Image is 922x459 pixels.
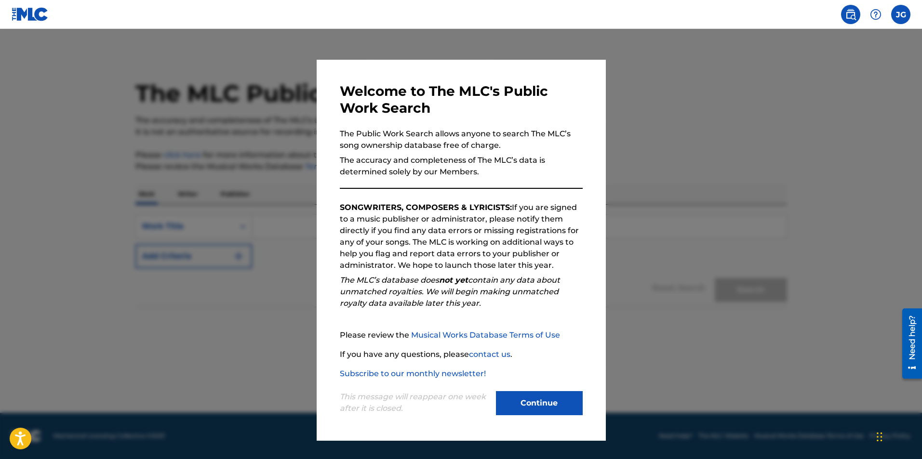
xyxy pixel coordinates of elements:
div: Drag [877,422,882,451]
h3: Welcome to The MLC's Public Work Search [340,83,583,117]
div: User Menu [891,5,910,24]
p: If you are signed to a music publisher or administrator, please notify them directly if you find ... [340,202,583,271]
a: Subscribe to our monthly newsletter! [340,369,486,378]
img: search [845,9,856,20]
p: The Public Work Search allows anyone to search The MLC’s song ownership database free of charge. [340,128,583,151]
a: contact us [469,350,510,359]
iframe: Resource Center [895,305,922,382]
img: help [870,9,882,20]
button: Continue [496,391,583,415]
em: The MLC’s database does contain any data about unmatched royalties. We will begin making unmatche... [340,275,560,308]
img: MLC Logo [12,7,49,21]
a: Public Search [841,5,860,24]
strong: not yet [439,275,468,285]
strong: SONGWRITERS, COMPOSERS & LYRICISTS: [340,203,512,212]
p: Please review the [340,329,583,341]
p: If you have any questions, please . [340,349,583,360]
iframe: Chat Widget [874,413,922,459]
p: This message will reappear one week after it is closed. [340,391,490,414]
a: Musical Works Database Terms of Use [411,330,560,340]
div: Help [866,5,885,24]
p: The accuracy and completeness of The MLC’s data is determined solely by our Members. [340,155,583,178]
